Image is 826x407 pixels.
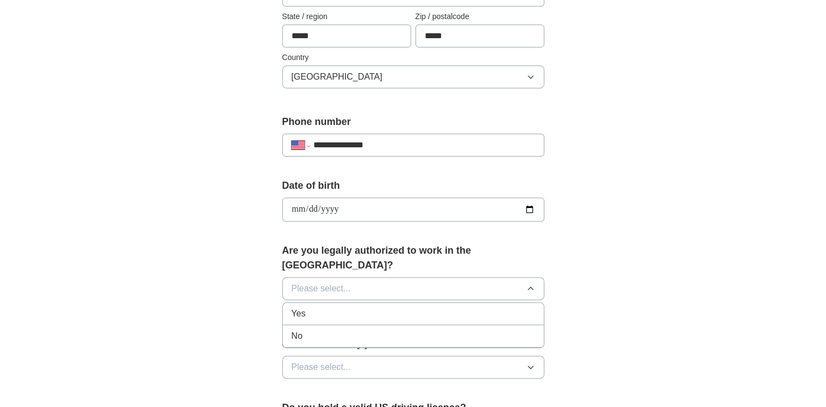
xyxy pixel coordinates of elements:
span: Yes [292,307,306,320]
span: Please select... [292,361,351,374]
label: Phone number [282,115,544,129]
button: Please select... [282,277,544,300]
span: [GEOGRAPHIC_DATA] [292,70,383,83]
button: Please select... [282,356,544,379]
label: State / region [282,11,411,22]
label: Are you legally authorized to work in the [GEOGRAPHIC_DATA]? [282,243,544,273]
label: Date of birth [282,178,544,193]
label: Zip / postalcode [415,11,544,22]
span: Please select... [292,282,351,295]
label: Country [282,52,544,63]
button: [GEOGRAPHIC_DATA] [282,65,544,88]
span: No [292,330,302,343]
